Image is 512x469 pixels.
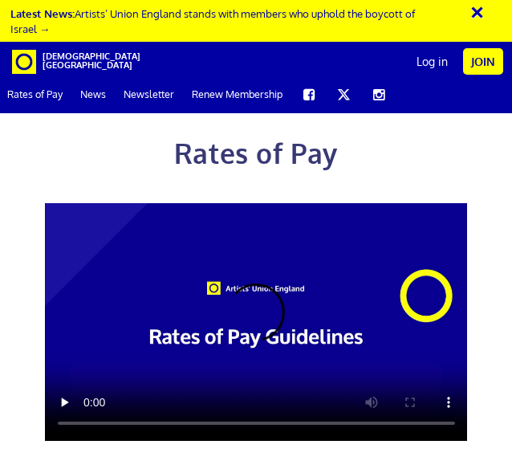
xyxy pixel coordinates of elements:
a: Join [463,48,503,75]
a: Newsletter [116,76,181,112]
span: [DEMOGRAPHIC_DATA][GEOGRAPHIC_DATA] [43,52,83,70]
a: Latest News:Artists’ Union England stands with members who uphold the boycott of Israel → [10,6,415,35]
a: Log in [408,42,456,82]
strong: Latest News: [10,6,75,20]
span: Rates of Pay [174,137,338,170]
a: Renew Membership [185,76,290,112]
a: News [73,76,113,112]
